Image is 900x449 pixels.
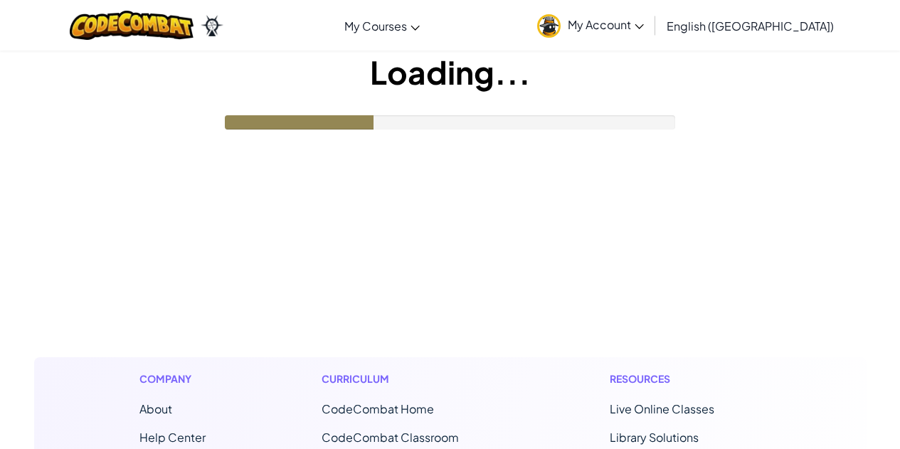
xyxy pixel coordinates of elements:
a: Library Solutions [610,430,699,445]
span: CodeCombat Home [322,401,434,416]
a: My Courses [337,6,427,45]
img: Ozaria [201,15,223,36]
a: About [139,401,172,416]
span: English ([GEOGRAPHIC_DATA]) [667,19,834,33]
a: Live Online Classes [610,401,714,416]
a: My Account [530,3,651,48]
a: English ([GEOGRAPHIC_DATA]) [660,6,841,45]
h1: Resources [610,371,761,386]
a: Help Center [139,430,206,445]
span: My Courses [344,19,407,33]
span: My Account [568,17,644,32]
img: avatar [537,14,561,38]
h1: Company [139,371,206,386]
h1: Curriculum [322,371,494,386]
a: CodeCombat Classroom [322,430,459,445]
img: CodeCombat logo [70,11,194,40]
